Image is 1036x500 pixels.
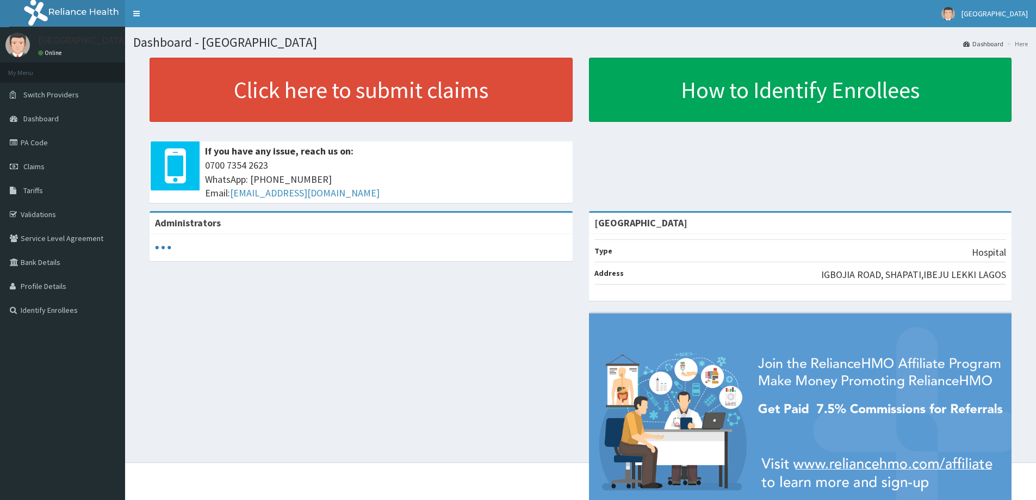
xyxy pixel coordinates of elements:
[821,268,1006,282] p: IGBOJIA ROAD, SHAPATI,IBEJU LEKKI LAGOS
[941,7,955,21] img: User Image
[1004,39,1028,48] li: Here
[23,186,43,195] span: Tariffs
[133,35,1028,50] h1: Dashboard - [GEOGRAPHIC_DATA]
[23,114,59,124] span: Dashboard
[155,217,221,229] b: Administrators
[963,39,1003,48] a: Dashboard
[589,58,1012,122] a: How to Identify Enrollees
[594,246,612,256] b: Type
[594,217,687,229] strong: [GEOGRAPHIC_DATA]
[205,145,353,157] b: If you have any issue, reach us on:
[5,33,30,57] img: User Image
[594,268,624,278] b: Address
[23,90,79,100] span: Switch Providers
[38,49,64,57] a: Online
[155,239,171,256] svg: audio-loading
[972,245,1006,260] p: Hospital
[38,35,128,45] p: [GEOGRAPHIC_DATA]
[150,58,573,122] a: Click here to submit claims
[961,9,1028,18] span: [GEOGRAPHIC_DATA]
[23,162,45,171] span: Claims
[230,187,380,199] a: [EMAIL_ADDRESS][DOMAIN_NAME]
[205,158,567,200] span: 0700 7354 2623 WhatsApp: [PHONE_NUMBER] Email:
